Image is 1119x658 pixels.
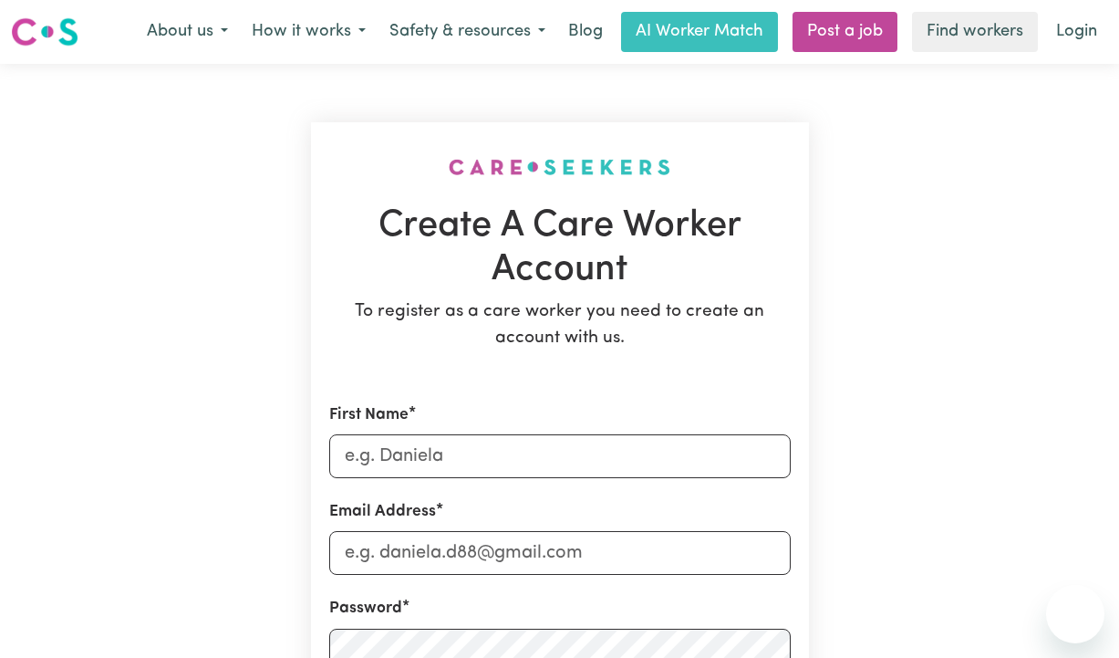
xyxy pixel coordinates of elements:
a: Careseekers logo [11,11,78,53]
input: e.g. daniela.d88@gmail.com [329,531,791,575]
button: Safety & resources [378,13,557,51]
button: How it works [240,13,378,51]
img: Careseekers logo [11,16,78,48]
a: AI Worker Match [621,12,778,52]
label: First Name [329,403,409,427]
label: Email Address [329,500,436,524]
a: Find workers [912,12,1038,52]
h1: Create A Care Worker Account [329,204,791,292]
a: Post a job [793,12,897,52]
input: e.g. Daniela [329,434,791,478]
a: Login [1045,12,1108,52]
p: To register as a care worker you need to create an account with us. [329,299,791,352]
iframe: Button to launch messaging window [1046,585,1104,643]
button: About us [135,13,240,51]
label: Password [329,597,402,621]
a: Blog [557,12,614,52]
